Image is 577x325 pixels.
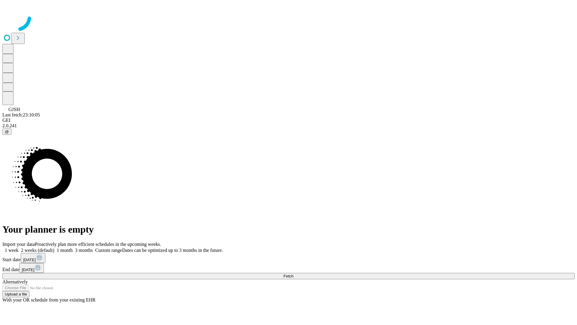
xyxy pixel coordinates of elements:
[75,248,93,253] span: 3 months
[95,248,122,253] span: Custom range
[2,253,575,263] div: Start date
[23,258,36,262] span: [DATE]
[21,248,54,253] span: 2 weeks (default)
[2,123,575,128] div: 2.0.241
[2,291,29,297] button: Upload a file
[5,129,9,134] span: @
[57,248,73,253] span: 1 month
[2,297,96,302] span: With your OR schedule from your existing EHR
[19,263,44,273] button: [DATE]
[2,224,575,235] h1: Your planner is empty
[2,112,40,117] span: Last fetch: 23:10:05
[35,242,161,247] span: Proactively plan more efficient schedules in the upcoming weeks.
[2,118,575,123] div: GEI
[2,242,35,247] span: Import your data
[5,248,19,253] span: 1 week
[2,263,575,273] div: End date
[2,128,11,135] button: @
[122,248,223,253] span: Dates can be optimized up to 3 months in the future.
[283,274,293,278] span: Fetch
[2,279,28,284] span: Alternatively
[21,253,45,263] button: [DATE]
[2,273,575,279] button: Fetch
[8,107,20,112] span: GJSH
[22,268,34,272] span: [DATE]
